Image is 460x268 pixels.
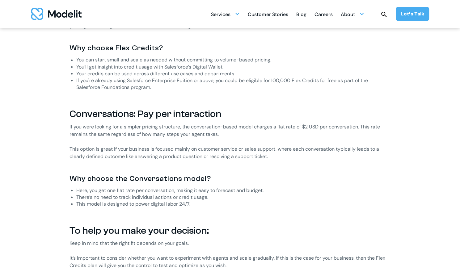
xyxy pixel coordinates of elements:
[70,145,391,160] p: This option is great if your business is focused mainly on customer service or sales support, whe...
[70,211,391,218] p: ‍
[70,160,391,167] p: ‍
[76,70,391,77] li: Your credits can be used across different use cases and departments.
[341,8,364,20] div: About
[70,43,391,53] h3: Why choose Flex Credits?
[401,10,424,17] div: Let’s Talk
[70,30,391,37] p: ‍
[76,200,391,207] li: This model is designed to power digital labor 24/7.
[211,8,240,20] div: Services
[70,94,391,102] p: ‍
[248,9,288,21] div: Customer Stories
[76,77,391,90] li: If you're already using Salesforce Enterprise Edition or above, you could be eligible for 100,000...
[248,8,288,20] a: Customer Stories
[314,8,333,20] a: Careers
[76,187,391,194] li: Here, you get one flat rate per conversation, making it easy to forecast and budget.
[31,8,82,20] img: modelit logo
[314,9,333,21] div: Careers
[76,57,391,63] li: You can start small and scale as needed without committing to volume-based pricing.
[70,239,391,247] p: Keep in mind that the right fit depends on your goals.
[70,138,391,145] p: ‍
[31,8,82,20] a: home
[296,9,306,21] div: Blog
[341,9,355,21] div: About
[76,63,391,70] li: You’ll get insight into credit usage with Salesforce’s Digital Wallet.
[396,7,429,21] a: Let’s Talk
[211,9,230,21] div: Services
[70,123,391,138] p: If you were looking for a simpler pricing structure, the conversation-based model charges a flat ...
[76,194,391,200] li: There’s no need to track individual actions or credit usage.
[70,224,391,236] h2: To help you make your decision:
[296,8,306,20] a: Blog
[70,174,391,183] h3: Why choose the Conversations model?
[70,108,391,119] h2: Conversations: Pay per interaction
[70,247,391,254] p: ‍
